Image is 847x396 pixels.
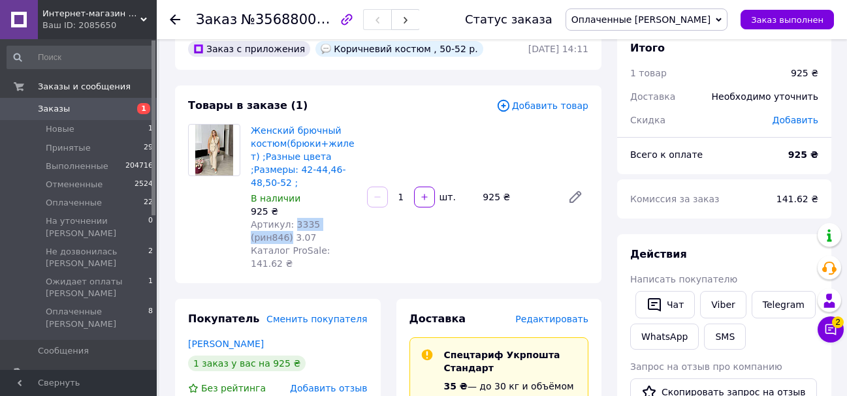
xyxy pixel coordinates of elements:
span: 1 товар [630,68,667,78]
span: Заказ [196,12,237,27]
span: 1 [148,123,153,135]
span: Действия [630,248,687,260]
span: Добавить [773,115,818,125]
div: 1 заказ у вас на 925 ₴ [188,356,306,371]
span: 141.62 ₴ [776,194,818,204]
span: На уточнении [PERSON_NAME] [46,215,148,239]
div: 925 ₴ [251,205,357,218]
span: 204716 [125,160,153,172]
div: Статус заказа [465,13,552,26]
span: В наличии [251,193,300,204]
a: [PERSON_NAME] [188,339,264,349]
span: Отмененные [46,179,103,190]
input: Поиск [7,46,154,69]
span: Товары в заказе (1) [188,99,308,112]
span: 1 [148,276,153,299]
span: Без рейтинга [201,383,266,393]
span: 35 ₴ [444,381,468,391]
div: Заказ с приложения [188,41,310,57]
span: Заказы [38,103,70,115]
span: Покупатель [188,312,259,325]
img: Женский брючный костюм(брюки+жилет) ;Разные цвета ;Размеры: 42-44,46-48,50-52 ; [195,125,234,175]
div: 925 ₴ [477,188,557,206]
span: Оплаченные [46,197,102,209]
div: шт. [436,190,457,204]
div: Необходимо уточнить [704,82,826,111]
span: 0 [148,215,153,239]
span: Редактировать [515,314,588,324]
span: Оплаченные [PERSON_NAME] [571,14,711,25]
span: Не дозвонилась [PERSON_NAME] [46,246,148,269]
div: Вернуться назад [170,13,180,26]
span: Добавить отзыв [290,383,367,393]
span: №356880015 [241,11,334,27]
span: Заказы и сообщения [38,81,131,93]
span: 1 [137,103,150,114]
span: 2 [832,316,844,328]
div: 925 ₴ [791,67,818,80]
button: Чат с покупателем2 [818,316,844,343]
button: SMS [704,324,746,350]
span: Товары и услуги [38,367,112,379]
img: :speech_balloon: [321,44,331,54]
button: Чат [635,291,695,318]
b: 925 ₴ [788,149,818,160]
div: Ваш ID: 2085650 [42,20,157,31]
span: 22 [144,197,153,209]
span: Новые [46,123,74,135]
a: WhatsApp [630,324,699,350]
span: Скидка [630,115,665,125]
span: Всего к оплате [630,149,703,160]
a: Telegram [752,291,816,318]
button: Заказ выполнен [741,10,834,29]
span: Доставка [630,91,675,102]
span: Добавить товар [496,99,588,113]
span: Итого [630,42,665,54]
span: 8 [148,306,153,329]
span: 29 [144,142,153,154]
span: Принятые [46,142,91,154]
span: Сообщения [38,345,89,357]
span: 2 [148,246,153,269]
span: Запрос на отзыв про компанию [630,361,782,372]
span: Ожидает оплаты [PERSON_NAME] [46,276,148,299]
span: Каталог ProSale: 141.62 ₴ [251,245,330,269]
span: Написать покупателю [630,274,737,284]
span: Выполненные [46,160,108,172]
time: [DATE] 14:11 [528,44,588,54]
span: Интернет-магазин "Assorti" [42,8,140,20]
span: 2524 [135,179,153,190]
div: Коричневий костюм , 50-52 р. [315,41,483,57]
a: Женский брючный костюм(брюки+жилет) ;Разные цвета ;Размеры: 42-44,46-48,50-52 ; [251,125,355,188]
span: Оплаченные [PERSON_NAME] [46,306,148,329]
a: Редактировать [562,184,588,210]
a: Viber [700,291,746,318]
span: Заказ выполнен [751,15,823,25]
span: Спецтариф Укрпошта Стандарт [444,350,560,373]
span: Артикул: 3335 (рин846) 3.07 [251,219,320,243]
span: Комиссия за заказ [630,194,720,204]
span: Доставка [409,312,466,325]
span: Сменить покупателя [266,314,367,324]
